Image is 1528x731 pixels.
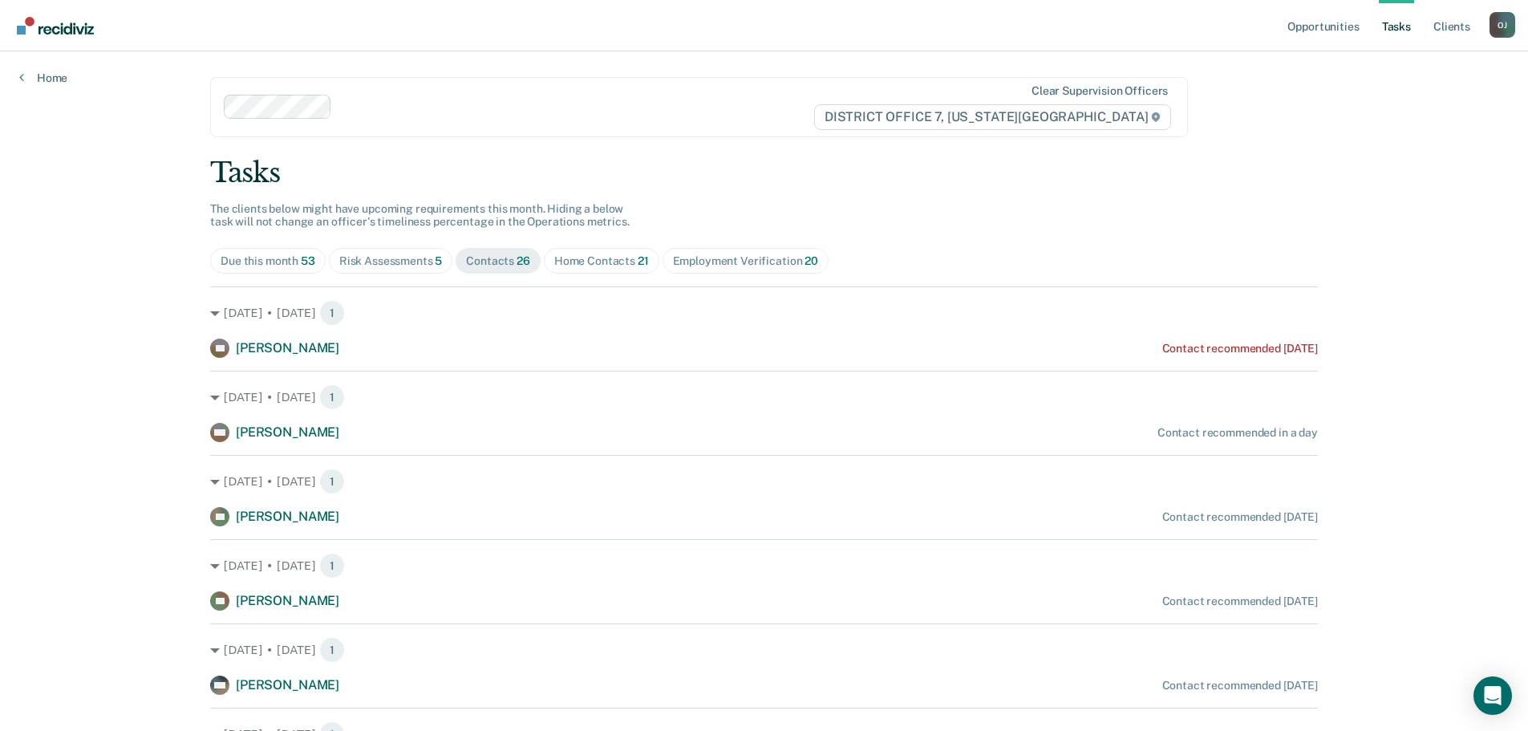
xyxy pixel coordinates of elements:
[805,254,818,267] span: 20
[1162,595,1318,608] div: Contact recommended [DATE]
[210,384,1318,410] div: [DATE] • [DATE] 1
[210,156,1318,189] div: Tasks
[210,553,1318,579] div: [DATE] • [DATE] 1
[435,254,442,267] span: 5
[1157,426,1318,440] div: Contact recommended in a day
[1489,12,1515,38] div: O J
[1473,676,1512,715] div: Open Intercom Messenger
[1032,84,1168,98] div: Clear supervision officers
[319,469,345,494] span: 1
[236,509,339,524] span: [PERSON_NAME]
[17,17,94,35] img: Recidiviz
[638,254,649,267] span: 21
[1162,679,1318,692] div: Contact recommended [DATE]
[517,254,530,267] span: 26
[339,254,443,268] div: Risk Assessments
[210,300,1318,326] div: [DATE] • [DATE] 1
[1162,342,1318,355] div: Contact recommended [DATE]
[210,469,1318,494] div: [DATE] • [DATE] 1
[210,202,630,229] span: The clients below might have upcoming requirements this month. Hiding a below task will not chang...
[319,300,345,326] span: 1
[466,254,530,268] div: Contacts
[1489,12,1515,38] button: Profile dropdown button
[236,340,339,355] span: [PERSON_NAME]
[319,384,345,410] span: 1
[210,637,1318,663] div: [DATE] • [DATE] 1
[319,553,345,579] span: 1
[1162,510,1318,524] div: Contact recommended [DATE]
[814,104,1171,130] span: DISTRICT OFFICE 7, [US_STATE][GEOGRAPHIC_DATA]
[236,593,339,608] span: [PERSON_NAME]
[301,254,315,267] span: 53
[673,254,818,268] div: Employment Verification
[236,677,339,692] span: [PERSON_NAME]
[319,637,345,663] span: 1
[19,71,67,85] a: Home
[221,254,315,268] div: Due this month
[554,254,649,268] div: Home Contacts
[236,424,339,440] span: [PERSON_NAME]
